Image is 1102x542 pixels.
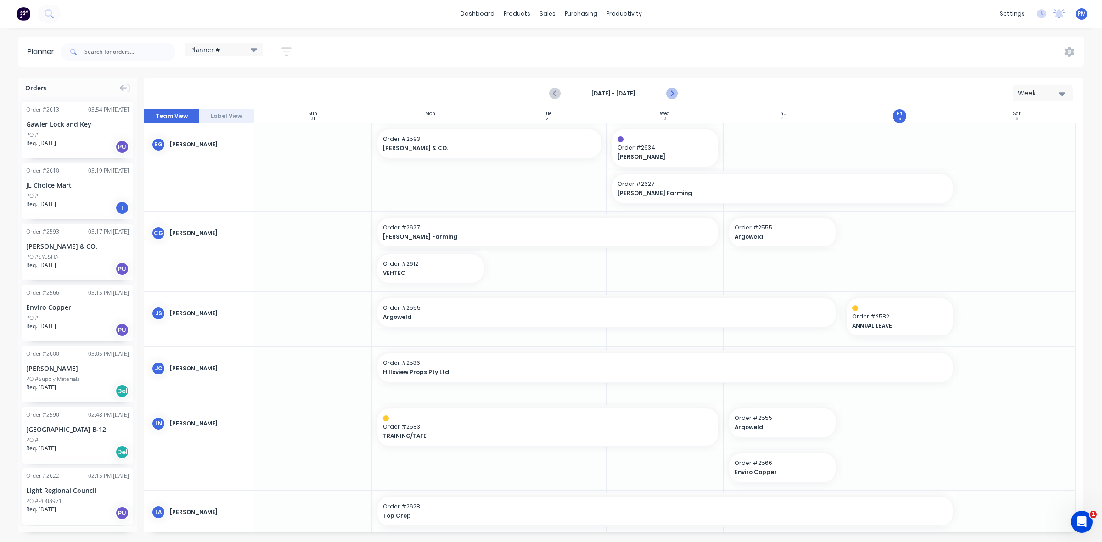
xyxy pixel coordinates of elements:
[152,362,165,375] div: JC
[383,503,948,511] span: Order # 2628
[199,109,254,123] button: Label View
[735,468,821,476] span: Enviro Copper
[88,411,129,419] div: 02:48 PM [DATE]
[383,269,469,277] span: VEHTEC
[383,224,713,232] span: Order # 2627
[84,43,175,61] input: Search for orders...
[1018,89,1060,98] div: Week
[88,289,129,297] div: 03:15 PM [DATE]
[115,201,129,215] div: I
[144,109,199,123] button: Team View
[26,302,129,312] div: Enviro Copper
[26,444,56,453] span: Req. [DATE]
[28,46,59,57] div: Planner
[995,7,1029,21] div: settings
[152,226,165,240] div: CG
[170,508,247,516] div: [PERSON_NAME]
[1078,10,1086,18] span: PM
[1013,111,1021,117] div: Sat
[170,140,247,149] div: [PERSON_NAME]
[852,313,948,321] span: Order # 2582
[26,106,59,114] div: Order # 2613
[88,472,129,480] div: 02:15 PM [DATE]
[26,200,56,208] span: Req. [DATE]
[852,322,938,330] span: ANNUAL LEAVE
[26,131,39,139] div: PO #
[618,189,915,197] span: [PERSON_NAME] Farming
[546,117,549,121] div: 2
[26,253,58,261] div: PO #SY55HA
[115,445,129,459] div: Del
[26,436,39,444] div: PO #
[170,309,247,318] div: [PERSON_NAME]
[383,304,830,312] span: Order # 2555
[115,506,129,520] div: PU
[26,363,129,373] div: [PERSON_NAME]
[115,323,129,337] div: PU
[88,350,129,358] div: 03:05 PM [DATE]
[26,486,129,495] div: Light Regional Council
[535,7,560,21] div: sales
[383,233,680,241] span: [PERSON_NAME] Farming
[568,89,659,98] strong: [DATE] - [DATE]
[456,7,499,21] a: dashboard
[26,411,59,419] div: Order # 2590
[735,224,830,232] span: Order # 2555
[897,111,902,117] div: Fri
[560,7,602,21] div: purchasing
[735,414,830,422] span: Order # 2555
[152,505,165,519] div: LA
[1015,117,1018,121] div: 6
[26,119,129,129] div: Gawler Lock and Key
[190,45,220,55] span: Planner #
[499,7,535,21] div: products
[26,497,62,505] div: PO #PO08971
[383,359,948,367] span: Order # 2536
[383,368,891,376] span: Hillsview Props Pty Ltd
[26,505,56,514] span: Req. [DATE]
[115,262,129,276] div: PU
[152,138,165,151] div: BG
[618,180,948,188] span: Order # 2627
[152,417,165,430] div: LN
[1013,85,1073,101] button: Week
[26,383,56,391] span: Req. [DATE]
[781,117,784,121] div: 4
[383,432,680,440] span: TRAINING/TAFE
[26,139,56,147] span: Req. [DATE]
[310,117,315,121] div: 31
[778,111,787,117] div: Thu
[618,153,703,161] span: [PERSON_NAME]
[383,144,574,152] span: [PERSON_NAME] & CO.
[26,261,56,269] span: Req. [DATE]
[1071,511,1093,533] iframe: Intercom live chat
[383,313,786,321] span: Argoweld
[544,111,551,117] div: Tue
[170,419,247,428] div: [PERSON_NAME]
[1090,511,1097,518] span: 1
[26,228,59,236] div: Order # 2593
[115,384,129,398] div: Del
[26,314,39,322] div: PO #
[26,350,59,358] div: Order # 2600
[602,7,647,21] div: productivity
[309,111,317,117] div: Sun
[17,7,30,21] img: Factory
[26,241,129,251] div: [PERSON_NAME] & CO.
[88,106,129,114] div: 03:54 PM [DATE]
[26,180,129,190] div: JL Choice Mart
[26,375,80,383] div: PO #Supply Materials
[735,423,821,431] span: Argoweld
[170,229,247,237] div: [PERSON_NAME]
[383,135,596,143] span: Order # 2593
[735,233,821,241] span: Argoweld
[25,83,47,93] span: Orders
[26,322,56,330] span: Req. [DATE]
[170,364,247,373] div: [PERSON_NAME]
[660,111,670,117] div: Wed
[115,140,129,154] div: PU
[26,472,59,480] div: Order # 2622
[152,307,165,320] div: JS
[425,111,435,117] div: Mon
[88,228,129,236] div: 03:17 PM [DATE]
